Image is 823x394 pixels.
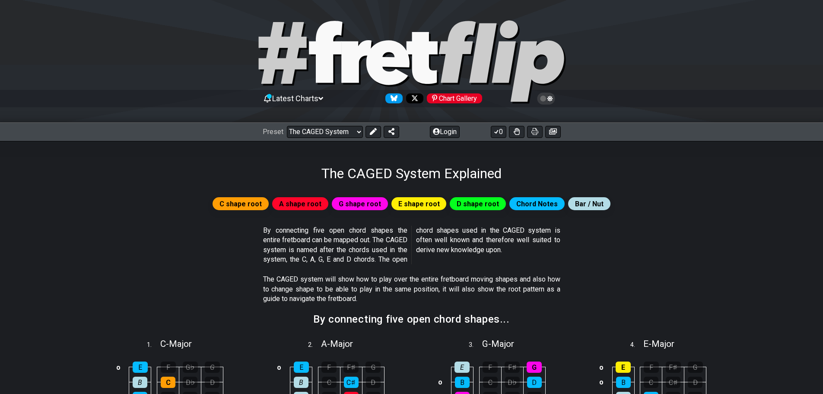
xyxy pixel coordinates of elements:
div: G♭ [183,362,198,373]
span: Preset [263,128,283,136]
span: Bar / Nut [575,198,604,210]
div: B [455,377,470,388]
div: F♯ [343,362,359,373]
span: Chord Notes [516,198,558,210]
span: D shape root [457,198,499,210]
span: 2 . [308,340,321,350]
button: 0 [491,126,506,138]
div: C♯ [344,377,359,388]
button: Toggle Dexterity for all fretkits [509,126,524,138]
span: A - Major [321,339,353,349]
div: E [454,362,470,373]
div: D♭ [183,377,197,388]
span: G shape root [339,198,381,210]
div: C [483,377,498,388]
button: Login [430,126,460,138]
div: B [616,377,631,388]
div: F [161,362,176,373]
a: Follow #fretflip at X [403,93,423,103]
div: C [161,377,175,388]
div: G [365,362,381,373]
select: Preset [287,126,363,138]
div: E [294,362,309,373]
div: F [644,362,659,373]
span: 4 . [630,340,643,350]
div: Chart Gallery [427,93,482,103]
td: o [113,360,124,375]
div: G [688,362,703,373]
span: C - Major [160,339,192,349]
td: o [274,360,284,375]
div: F [321,362,337,373]
span: A shape root [279,198,321,210]
span: E - Major [643,339,674,349]
div: C [322,377,337,388]
span: Latest Charts [272,94,318,103]
div: E [616,362,631,373]
h2: By connecting five open chord shapes... [313,314,509,324]
span: E shape root [398,198,440,210]
div: G [527,362,542,373]
a: #fretflip at Pinterest [423,93,482,103]
td: o [435,375,445,390]
p: By connecting five open chord shapes the entire fretboard can be mapped out. The CAGED system is ... [263,226,560,265]
div: F♯ [505,362,520,373]
button: Edit Preset [365,126,381,138]
span: G - Major [482,339,514,349]
td: o [596,375,607,390]
h1: The CAGED System Explained [321,165,502,182]
div: E [133,362,148,373]
div: C [644,377,658,388]
p: The CAGED system will show how to play over the entire fretboard moving shapes and also how to ch... [263,275,560,304]
div: B [294,377,308,388]
div: D [366,377,381,388]
span: Toggle light / dark theme [541,95,551,103]
button: Share Preset [384,126,399,138]
div: D [205,377,219,388]
div: B [133,377,147,388]
div: D♭ [505,377,520,388]
div: G [205,362,220,373]
div: C♯ [666,377,680,388]
button: Create image [545,126,561,138]
span: 3 . [469,340,482,350]
a: Follow #fretflip at Bluesky [382,93,403,103]
span: 1 . [147,340,160,350]
div: D [527,377,542,388]
div: F♯ [666,362,681,373]
button: Print [527,126,543,138]
div: F [483,362,498,373]
div: D [688,377,702,388]
td: o [596,360,607,375]
span: C shape root [219,198,262,210]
